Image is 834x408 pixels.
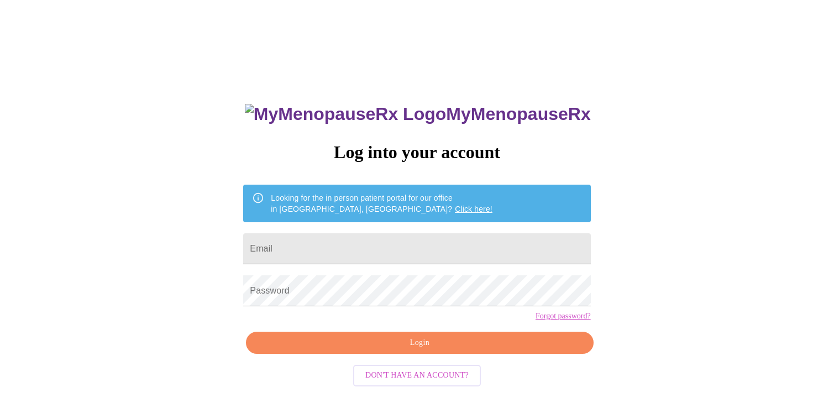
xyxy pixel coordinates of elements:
[455,205,492,213] a: Click here!
[246,332,593,354] button: Login
[243,142,590,163] h3: Log into your account
[245,104,446,124] img: MyMenopauseRx Logo
[365,369,469,383] span: Don't have an account?
[350,370,484,379] a: Don't have an account?
[245,104,591,124] h3: MyMenopauseRx
[353,365,481,386] button: Don't have an account?
[271,188,492,219] div: Looking for the in person patient portal for our office in [GEOGRAPHIC_DATA], [GEOGRAPHIC_DATA]?
[536,312,591,321] a: Forgot password?
[259,336,580,350] span: Login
